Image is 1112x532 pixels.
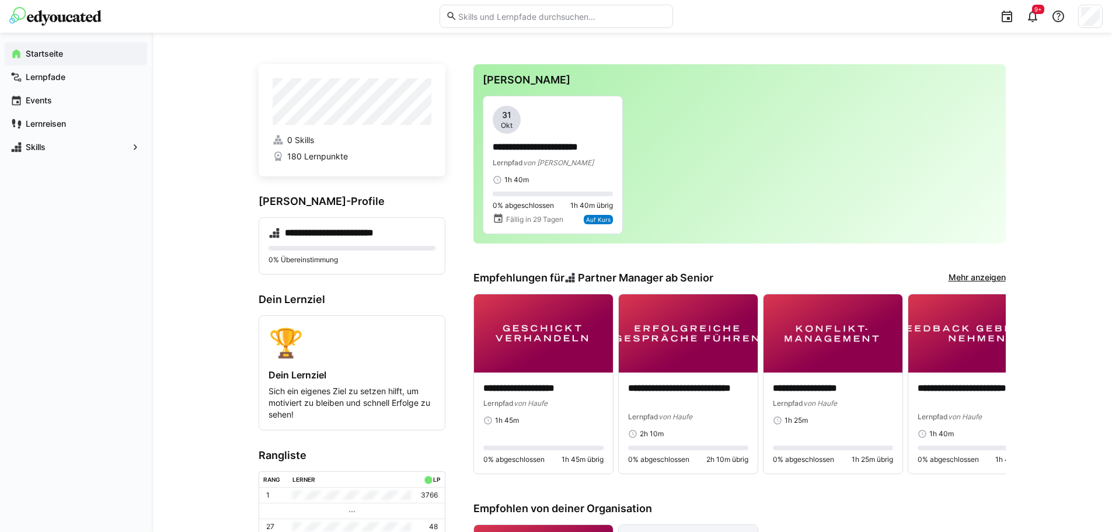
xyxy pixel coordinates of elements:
[495,416,519,425] span: 1h 45m
[287,134,314,146] span: 0 Skills
[908,294,1047,373] img: image
[483,74,996,86] h3: [PERSON_NAME]
[852,455,893,464] span: 1h 25m übrig
[429,522,438,531] p: 48
[628,455,689,464] span: 0% abgeschlossen
[764,294,902,373] img: image
[918,455,979,464] span: 0% abgeschlossen
[483,455,545,464] span: 0% abgeschlossen
[586,216,611,223] span: Auf Kurs
[483,399,514,408] span: Lernpfad
[292,476,315,483] div: Lerner
[995,455,1038,464] span: 1h 40m übrig
[929,429,954,439] span: 1h 40m
[523,158,594,167] span: von [PERSON_NAME]
[918,412,948,421] span: Lernpfad
[640,429,664,439] span: 2h 10m
[562,455,604,464] span: 1h 45m übrig
[1034,6,1042,13] span: 9+
[473,502,1006,515] h3: Empfohlen von deiner Organisation
[773,399,803,408] span: Lernpfad
[273,134,431,146] a: 0 Skills
[501,121,513,130] span: Okt
[493,158,523,167] span: Lernpfad
[493,201,554,210] span: 0% abgeschlossen
[266,491,270,500] p: 1
[269,325,435,360] div: 🏆
[421,491,438,500] p: 3766
[706,455,748,464] span: 2h 10m übrig
[948,412,982,421] span: von Haufe
[474,294,613,373] img: image
[473,272,714,284] h3: Empfehlungen für
[658,412,692,421] span: von Haufe
[773,455,834,464] span: 0% abgeschlossen
[263,476,280,483] div: Rang
[287,151,348,162] span: 180 Lernpunkte
[506,215,563,224] span: Fällig in 29 Tagen
[514,399,548,408] span: von Haufe
[628,412,658,421] span: Lernpfad
[269,385,435,420] p: Sich ein eigenes Ziel zu setzen hilft, um motiviert zu bleiben und schnell Erfolge zu sehen!
[570,201,613,210] span: 1h 40m übrig
[259,293,445,306] h3: Dein Lernziel
[259,195,445,208] h3: [PERSON_NAME]-Profile
[269,255,435,265] p: 0% Übereinstimmung
[259,449,445,462] h3: Rangliste
[269,369,435,381] h4: Dein Lernziel
[578,272,713,284] span: Partner Manager ab Senior
[504,175,529,185] span: 1h 40m
[457,11,666,22] input: Skills und Lernpfade durchsuchen…
[949,272,1006,284] a: Mehr anzeigen
[266,522,274,531] p: 27
[502,109,511,121] span: 31
[803,399,837,408] span: von Haufe
[619,294,758,373] img: image
[785,416,808,425] span: 1h 25m
[433,476,440,483] div: LP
